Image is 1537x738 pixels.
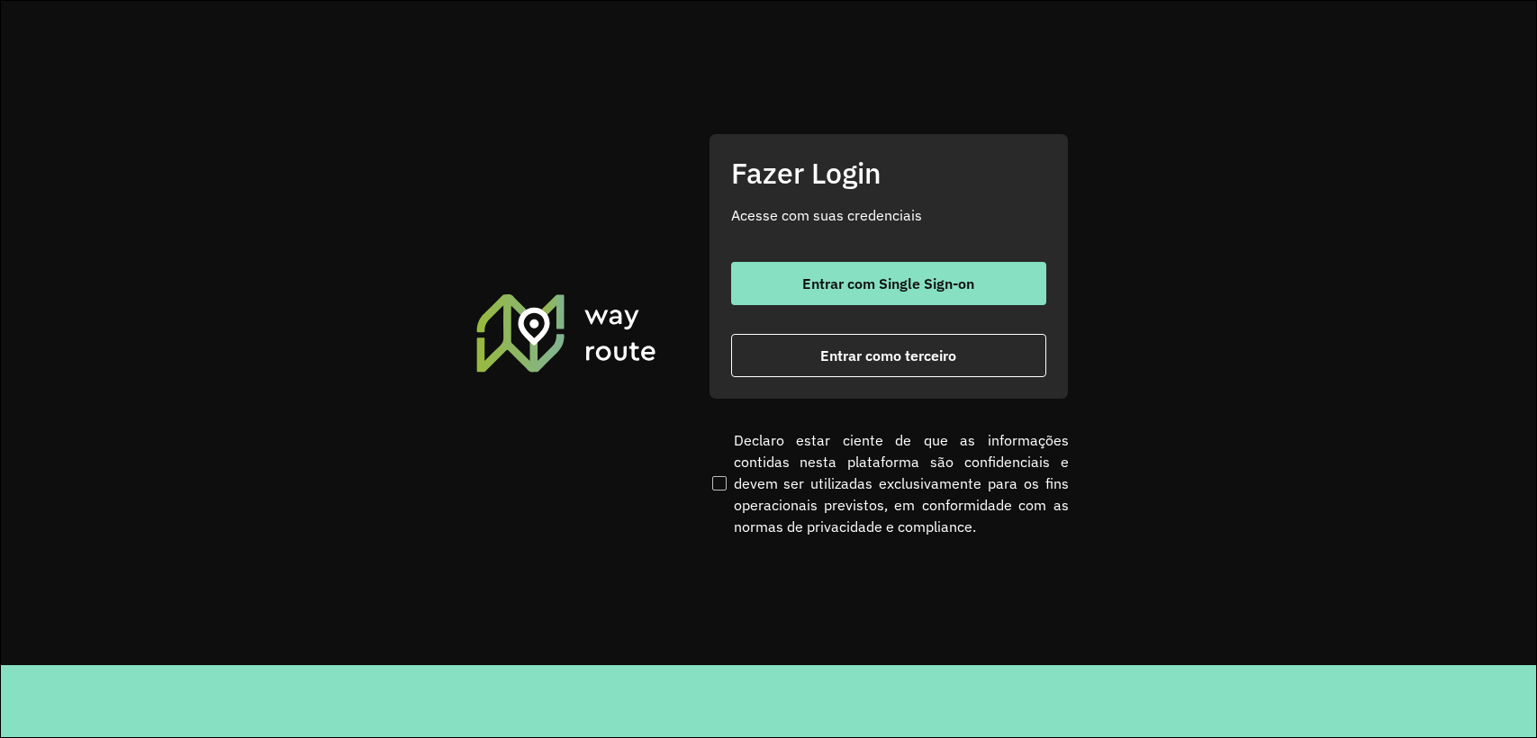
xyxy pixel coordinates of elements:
span: Entrar como terceiro [820,348,956,363]
button: button [731,334,1046,377]
p: Acesse com suas credenciais [731,204,1046,226]
button: button [731,262,1046,305]
span: Entrar com Single Sign-on [802,276,974,291]
label: Declaro estar ciente de que as informações contidas nesta plataforma são confidenciais e devem se... [709,429,1069,537]
h2: Fazer Login [731,156,1046,190]
img: Roteirizador AmbevTech [474,292,659,374]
